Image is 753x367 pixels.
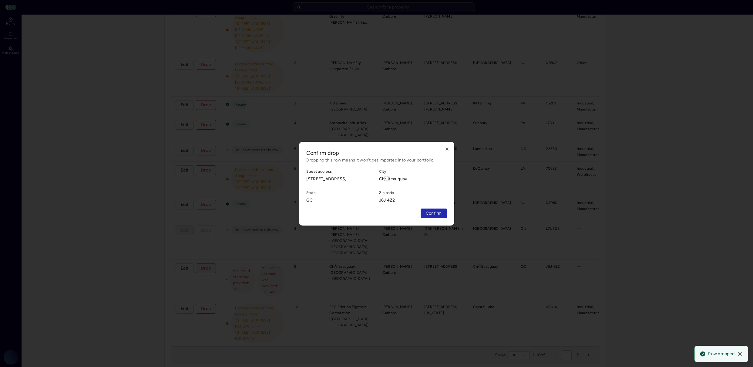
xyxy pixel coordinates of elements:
span: J6J 4Z2 [379,197,395,204]
span: Confirm [426,210,442,217]
p: Dropping this row means it won't get imported into your portfolio. [306,157,447,164]
span: [STREET_ADDRESS] [306,176,347,182]
span: Row dropped [708,351,735,357]
h2: Confirm drop [306,149,447,157]
p: State [306,190,316,196]
span: QC [306,197,313,204]
button: Close [445,147,449,151]
button: Confirm [421,209,447,218]
span: Chteauguay [379,176,407,182]
p: City [379,168,386,175]
p: Zip code [379,190,394,196]
p: Street address [306,168,332,175]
